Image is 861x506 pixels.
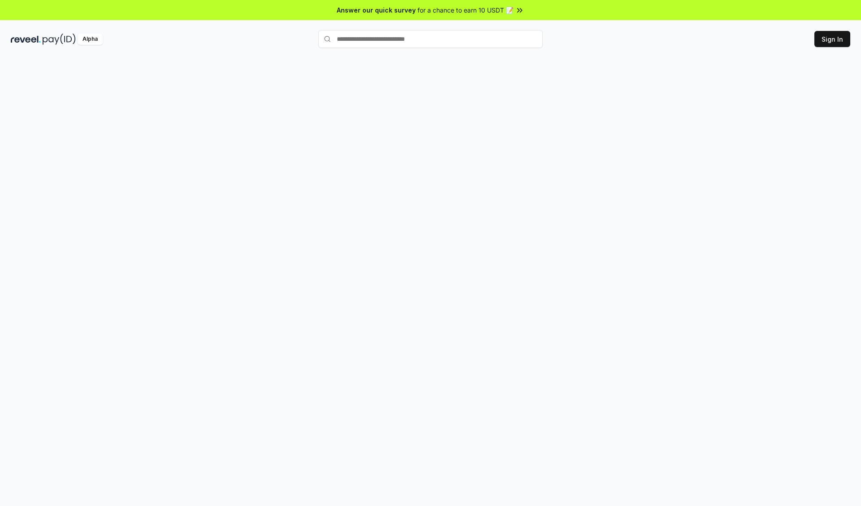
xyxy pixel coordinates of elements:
img: reveel_dark [11,34,41,45]
span: for a chance to earn 10 USDT 📝 [417,5,513,15]
div: Alpha [78,34,103,45]
span: Answer our quick survey [337,5,416,15]
img: pay_id [43,34,76,45]
button: Sign In [814,31,850,47]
